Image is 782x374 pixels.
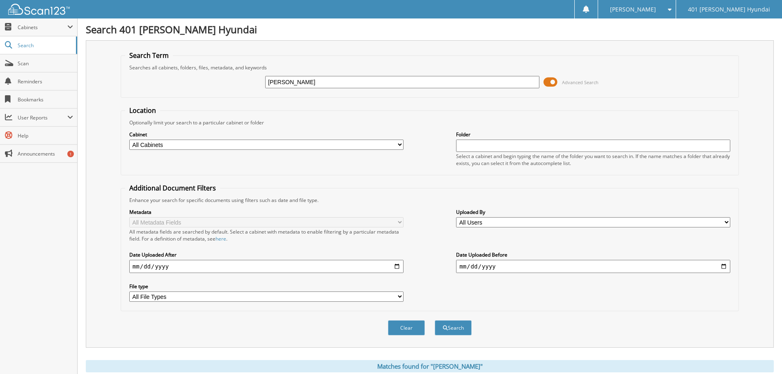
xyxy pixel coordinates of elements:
div: Searches all cabinets, folders, files, metadata, and keywords [125,64,734,71]
span: Search [18,42,72,49]
div: Select a cabinet and begin typing the name of the folder you want to search in. If the name match... [456,153,730,167]
input: end [456,260,730,273]
span: Scan [18,60,73,67]
button: Clear [388,320,425,335]
label: Cabinet [129,131,404,138]
img: scan123-logo-white.svg [8,4,70,15]
span: Announcements [18,150,73,157]
legend: Location [125,106,160,115]
a: here [216,235,226,242]
button: Search [435,320,472,335]
legend: Additional Document Filters [125,184,220,193]
div: All metadata fields are searched by default. Select a cabinet with metadata to enable filtering b... [129,228,404,242]
span: User Reports [18,114,67,121]
div: Optionally limit your search to a particular cabinet or folder [125,119,734,126]
label: Date Uploaded After [129,251,404,258]
span: 401 [PERSON_NAME] Hyundai [688,7,770,12]
label: Folder [456,131,730,138]
div: 1 [67,151,74,157]
span: Help [18,132,73,139]
span: Bookmarks [18,96,73,103]
span: Advanced Search [562,79,599,85]
span: [PERSON_NAME] [610,7,656,12]
label: Uploaded By [456,209,730,216]
span: Cabinets [18,24,67,31]
div: Enhance your search for specific documents using filters such as date and file type. [125,197,734,204]
label: Metadata [129,209,404,216]
label: Date Uploaded Before [456,251,730,258]
h1: Search 401 [PERSON_NAME] Hyundai [86,23,774,36]
span: Reminders [18,78,73,85]
label: File type [129,283,404,290]
legend: Search Term [125,51,173,60]
input: start [129,260,404,273]
div: Matches found for "[PERSON_NAME]" [86,360,774,372]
